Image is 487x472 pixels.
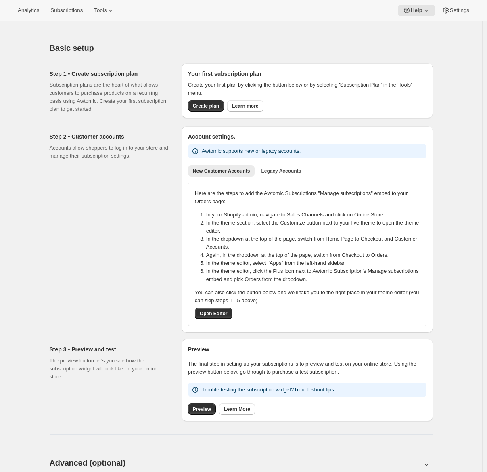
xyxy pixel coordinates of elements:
h2: Account settings. [188,133,426,141]
span: Advanced (optional) [50,458,125,467]
h2: Preview [188,345,426,353]
button: Tools [89,5,119,16]
a: Preview [188,403,216,415]
button: Subscriptions [46,5,88,16]
li: In the theme editor, click the Plus icon next to Awtomic Subscription's Manage subscriptions embe... [206,267,424,283]
span: Subscriptions [50,7,83,14]
li: In the dropdown at the top of the page, switch from Home Page to Checkout and Customer Accounts. [206,235,424,251]
span: Preview [193,406,211,412]
span: Analytics [18,7,39,14]
span: New Customer Accounts [193,168,250,174]
button: Analytics [13,5,44,16]
span: Learn More [224,406,250,412]
h2: Your first subscription plan [188,70,426,78]
h2: Step 2 • Customer accounts [50,133,169,141]
span: Legacy Accounts [261,168,301,174]
p: The final step in setting up your subscriptions is to preview and test on your online store. Usin... [188,360,426,376]
button: Help [398,5,435,16]
a: Troubleshoot tips [294,387,334,393]
a: Learn more [227,100,263,112]
h2: Step 1 • Create subscription plan [50,70,169,78]
p: You can also click the button below and we'll take you to the right place in your theme editor (y... [195,289,420,305]
li: Again, in the dropdown at the top of the page, switch from Checkout to Orders. [206,251,424,259]
button: Create plan [188,100,224,112]
li: In your Shopify admin, navigate to Sales Channels and click on Online Store. [206,211,424,219]
span: Create plan [193,103,219,109]
p: Awtomic supports new or legacy accounts. [202,147,301,155]
span: Tools [94,7,107,14]
p: Accounts allow shoppers to log in to your store and manage their subscription settings. [50,144,169,160]
p: Subscription plans are the heart of what allows customers to purchase products on a recurring bas... [50,81,169,113]
p: Trouble testing the subscription widget? [202,386,334,394]
p: Here are the steps to add the Awtomic Subscriptions "Manage subscriptions" embed to your Orders p... [195,189,420,206]
button: Open Editor [195,308,232,319]
span: Settings [450,7,469,14]
a: Learn More [219,403,255,415]
span: Learn more [232,103,258,109]
button: New Customer Accounts [188,165,255,177]
li: In the theme section, select the Customize button next to your live theme to open the theme editor. [206,219,424,235]
p: Create your first plan by clicking the button below or by selecting 'Subscription Plan' in the 'T... [188,81,426,97]
span: Basic setup [50,44,94,52]
span: Help [411,7,422,14]
button: Settings [437,5,474,16]
span: Open Editor [200,310,228,317]
li: In the theme editor, select "Apps" from the left-hand sidebar. [206,259,424,267]
button: Legacy Accounts [256,165,306,177]
p: The preview button let’s you see how the subscription widget will look like on your online store. [50,357,169,381]
h2: Step 3 • Preview and test [50,345,169,353]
